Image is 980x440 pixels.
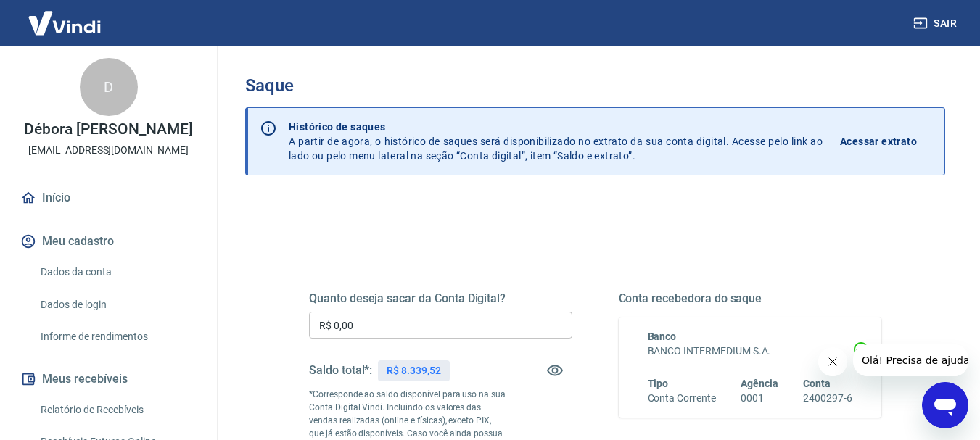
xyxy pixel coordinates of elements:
[387,363,440,378] p: R$ 8.339,52
[9,10,122,22] span: Olá! Precisa de ajuda?
[28,143,189,158] p: [EMAIL_ADDRESS][DOMAIN_NAME]
[922,382,968,428] iframe: Botão para abrir a janela de mensagens
[818,347,847,376] iframe: Fechar mensagem
[910,10,963,37] button: Sair
[35,395,199,425] a: Relatório de Recebíveis
[741,378,778,389] span: Agência
[648,391,716,406] h6: Conta Corrente
[741,391,778,406] h6: 0001
[840,134,917,149] p: Acessar extrato
[648,344,853,359] h6: BANCO INTERMEDIUM S.A.
[840,120,933,163] a: Acessar extrato
[648,331,677,342] span: Banco
[35,290,199,320] a: Dados de login
[803,391,852,406] h6: 2400297-6
[803,378,831,389] span: Conta
[289,120,823,134] p: Histórico de saques
[289,120,823,163] p: A partir de agora, o histórico de saques será disponibilizado no extrato da sua conta digital. Ac...
[245,75,945,96] h3: Saque
[853,344,968,376] iframe: Mensagem da empresa
[35,257,199,287] a: Dados da conta
[35,322,199,352] a: Informe de rendimentos
[648,378,669,389] span: Tipo
[17,182,199,214] a: Início
[24,122,192,137] p: Débora [PERSON_NAME]
[619,291,882,306] h5: Conta recebedora do saque
[17,1,112,45] img: Vindi
[80,58,138,116] div: D
[309,363,372,378] h5: Saldo total*:
[17,225,199,257] button: Meu cadastro
[17,363,199,395] button: Meus recebíveis
[309,291,572,306] h5: Quanto deseja sacar da Conta Digital?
